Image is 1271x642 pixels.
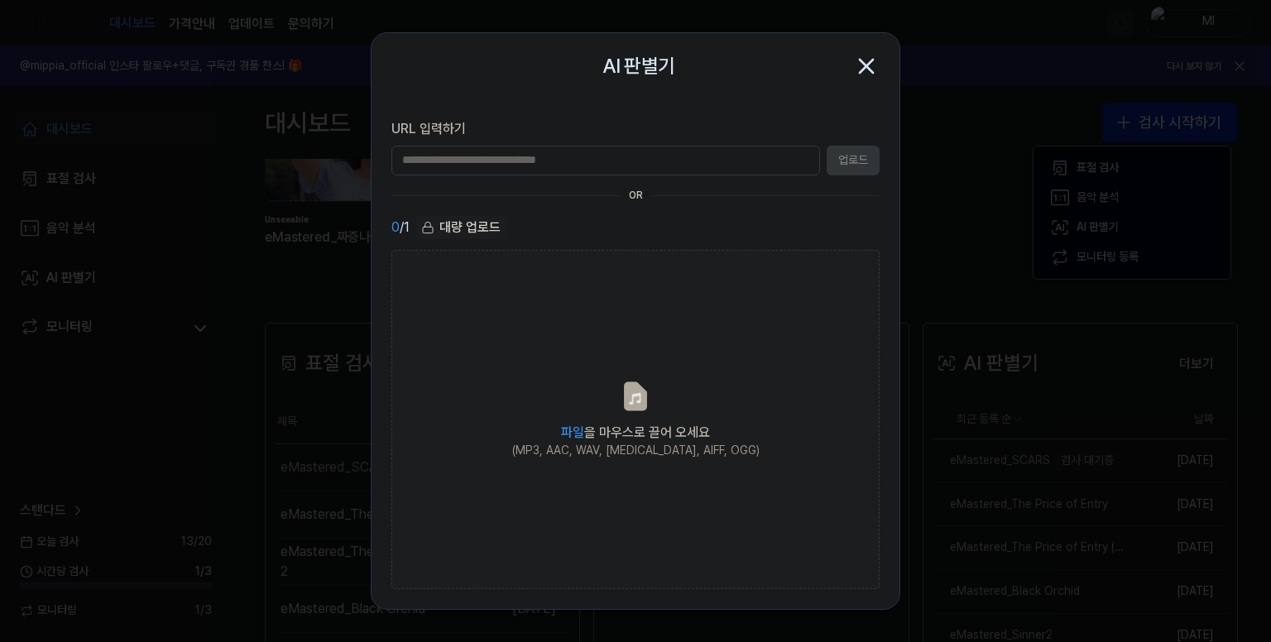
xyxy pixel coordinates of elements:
div: OR [629,189,643,203]
h2: AI 판별기 [602,50,674,82]
div: (MP3, AAC, WAV, [MEDICAL_DATA], AIFF, OGG) [512,443,760,459]
button: 대량 업로드 [416,216,506,240]
div: 대량 업로드 [416,216,506,239]
div: / 1 [391,216,410,240]
span: 0 [391,218,400,237]
span: 을 마우스로 끌어 오세요 [561,424,710,440]
label: URL 입력하기 [391,119,880,139]
span: 파일 [561,424,584,440]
